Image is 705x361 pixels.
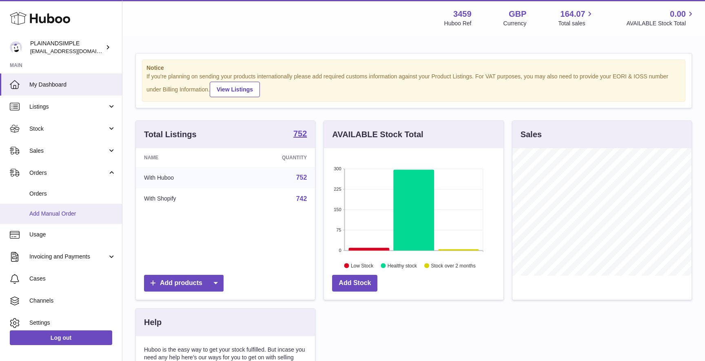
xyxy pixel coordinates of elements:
th: Quantity [233,148,315,167]
text: 300 [334,166,341,171]
span: Invoicing and Payments [29,253,107,261]
text: 0 [339,248,341,253]
span: Settings [29,319,116,327]
text: Low Stock [351,263,374,268]
span: Usage [29,231,116,238]
a: Add products [144,275,224,292]
text: Stock over 2 months [431,263,476,268]
text: 225 [334,187,341,192]
h3: Sales [521,129,542,140]
div: Currency [503,20,527,27]
span: 0.00 [670,9,686,20]
td: With Shopify [136,188,233,209]
span: Add Manual Order [29,210,116,218]
a: 164.07 Total sales [558,9,594,27]
a: Log out [10,330,112,345]
a: Add Stock [332,275,377,292]
div: If you're planning on sending your products internationally please add required customs informati... [146,73,681,97]
strong: 3459 [453,9,472,20]
span: Stock [29,125,107,133]
span: My Dashboard [29,81,116,89]
text: Healthy stock [388,263,417,268]
div: Huboo Ref [444,20,472,27]
h3: Total Listings [144,129,197,140]
h3: AVAILABLE Stock Total [332,129,423,140]
div: PLAINANDSIMPLE [30,40,104,55]
span: Sales [29,147,107,155]
span: Channels [29,297,116,305]
strong: GBP [509,9,526,20]
a: View Listings [210,82,260,97]
span: AVAILABLE Stock Total [626,20,695,27]
th: Name [136,148,233,167]
a: 752 [296,174,307,181]
img: duco@plainandsimple.com [10,41,22,53]
a: 742 [296,195,307,202]
a: 752 [293,129,307,139]
span: Listings [29,103,107,111]
a: 0.00 AVAILABLE Stock Total [626,9,695,27]
strong: Notice [146,64,681,72]
text: 75 [337,227,341,232]
span: Cases [29,275,116,283]
span: Orders [29,169,107,177]
span: 164.07 [560,9,585,20]
h3: Help [144,317,162,328]
strong: 752 [293,129,307,138]
span: Orders [29,190,116,198]
text: 150 [334,207,341,212]
span: Total sales [558,20,594,27]
span: [EMAIL_ADDRESS][DOMAIN_NAME] [30,48,120,54]
td: With Huboo [136,167,233,188]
